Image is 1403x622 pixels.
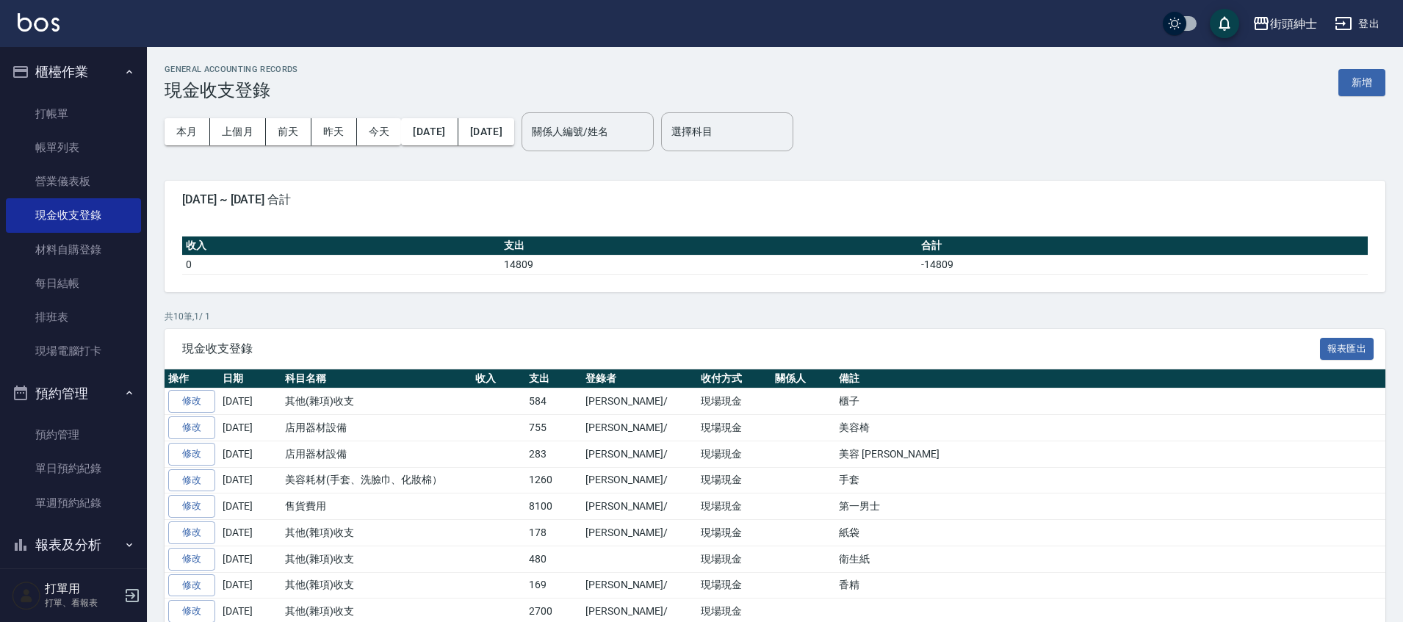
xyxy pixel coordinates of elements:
[697,441,771,467] td: 現場現金
[697,520,771,546] td: 現場現金
[525,572,582,599] td: 169
[45,596,120,610] p: 打單、看報表
[168,574,215,597] a: 修改
[281,415,472,441] td: 店用器材設備
[1320,341,1374,355] a: 報表匯出
[6,334,141,368] a: 現場電腦打卡
[168,390,215,413] a: 修改
[835,493,1385,520] td: 第一男士
[1338,69,1385,96] button: 新增
[582,388,697,415] td: [PERSON_NAME]/
[311,118,357,145] button: 昨天
[12,581,41,610] img: Person
[266,118,311,145] button: 前天
[168,495,215,518] a: 修改
[165,80,298,101] h3: 現金收支登錄
[6,486,141,520] a: 單週預約紀錄
[168,416,215,439] a: 修改
[1320,338,1374,361] button: 報表匯出
[219,572,281,599] td: [DATE]
[6,452,141,485] a: 單日預約紀錄
[525,388,582,415] td: 584
[357,118,402,145] button: 今天
[168,443,215,466] a: 修改
[45,582,120,596] h5: 打單用
[168,469,215,492] a: 修改
[168,521,215,544] a: 修改
[6,97,141,131] a: 打帳單
[525,441,582,467] td: 283
[1270,15,1317,33] div: 街頭紳士
[697,546,771,572] td: 現場現金
[210,118,266,145] button: 上個月
[6,267,141,300] a: 每日結帳
[771,369,835,388] th: 關係人
[165,65,298,74] h2: GENERAL ACCOUNTING RECORDS
[458,118,514,145] button: [DATE]
[697,572,771,599] td: 現場現金
[182,255,500,274] td: 0
[917,255,1368,274] td: -14809
[835,388,1385,415] td: 櫃子
[525,415,582,441] td: 755
[835,520,1385,546] td: 紙袋
[219,441,281,467] td: [DATE]
[219,546,281,572] td: [DATE]
[582,520,697,546] td: [PERSON_NAME]/
[835,546,1385,572] td: 衛生紙
[281,467,472,493] td: 美容耗材(手套、洗臉巾、化妝棉）
[219,493,281,520] td: [DATE]
[697,388,771,415] td: 現場現金
[582,493,697,520] td: [PERSON_NAME]/
[281,441,472,467] td: 店用器材設備
[6,164,141,198] a: 營業儀表板
[697,369,771,388] th: 收付方式
[835,467,1385,493] td: 手套
[835,441,1385,467] td: 美容 [PERSON_NAME]
[281,520,472,546] td: 其他(雜項)收支
[1329,10,1385,37] button: 登出
[525,520,582,546] td: 178
[525,369,582,388] th: 支出
[182,192,1368,207] span: [DATE] ~ [DATE] 合計
[6,418,141,452] a: 預約管理
[165,369,219,388] th: 操作
[281,493,472,520] td: 售貨費用
[182,341,1320,356] span: 現金收支登錄
[472,369,525,388] th: 收入
[219,388,281,415] td: [DATE]
[582,369,697,388] th: 登錄者
[582,572,697,599] td: [PERSON_NAME]/
[525,467,582,493] td: 1260
[835,369,1385,388] th: 備註
[281,388,472,415] td: 其他(雜項)收支
[582,415,697,441] td: [PERSON_NAME]/
[500,255,917,274] td: 14809
[697,415,771,441] td: 現場現金
[835,572,1385,599] td: 香精
[1247,9,1323,39] button: 街頭紳士
[1210,9,1239,38] button: save
[500,236,917,256] th: 支出
[219,467,281,493] td: [DATE]
[6,300,141,334] a: 排班表
[6,563,141,601] button: 客戶管理
[165,310,1385,323] p: 共 10 筆, 1 / 1
[6,198,141,232] a: 現金收支登錄
[165,118,210,145] button: 本月
[6,53,141,91] button: 櫃檯作業
[219,520,281,546] td: [DATE]
[219,369,281,388] th: 日期
[917,236,1368,256] th: 合計
[525,546,582,572] td: 480
[582,441,697,467] td: [PERSON_NAME]/
[281,369,472,388] th: 科目名稱
[168,548,215,571] a: 修改
[525,493,582,520] td: 8100
[182,236,500,256] th: 收入
[6,526,141,564] button: 報表及分析
[18,13,59,32] img: Logo
[281,572,472,599] td: 其他(雜項)收支
[6,233,141,267] a: 材料自購登錄
[1338,75,1385,89] a: 新增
